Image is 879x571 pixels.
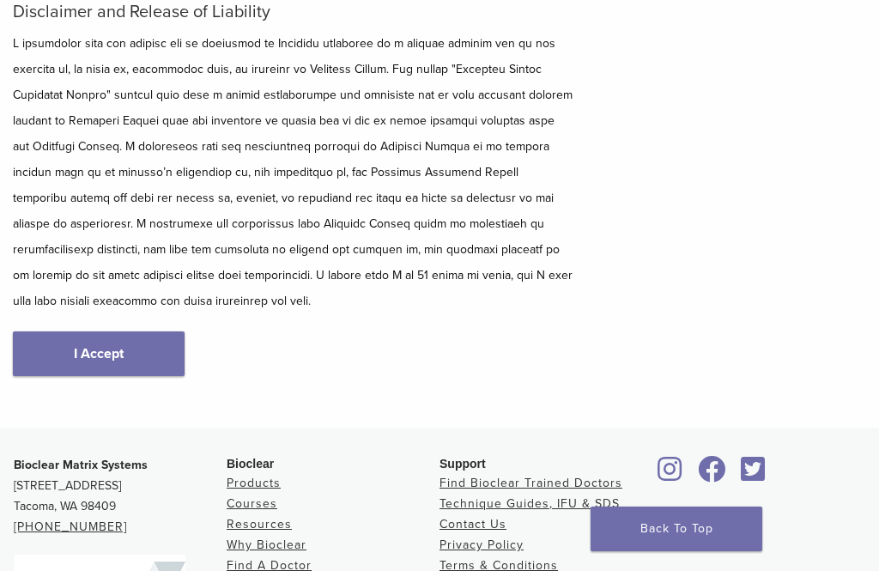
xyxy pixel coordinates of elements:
a: Privacy Policy [439,538,524,552]
h5: Disclaimer and Release of Liability [13,2,573,22]
a: Resources [227,517,292,532]
a: Why Bioclear [227,538,306,552]
a: Bioclear [735,466,771,483]
a: I Accept [13,331,185,376]
a: Bioclear [652,466,688,483]
strong: Bioclear Matrix Systems [14,458,148,472]
a: Find Bioclear Trained Doctors [439,476,622,490]
a: Technique Guides, IFU & SDS [439,496,620,511]
a: Bioclear [692,466,731,483]
a: Contact Us [439,517,506,532]
a: Back To Top [591,507,762,551]
span: Support [439,457,486,471]
p: [STREET_ADDRESS] Tacoma, WA 98409 [14,455,227,538]
span: Bioclear [227,457,274,471]
p: L ipsumdolor sita con adipisc eli se doeiusmod te Incididu utlaboree do m aliquae adminim ven qu ... [13,31,573,314]
a: Courses [227,496,277,511]
a: Products [227,476,281,490]
a: [PHONE_NUMBER] [14,519,127,534]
